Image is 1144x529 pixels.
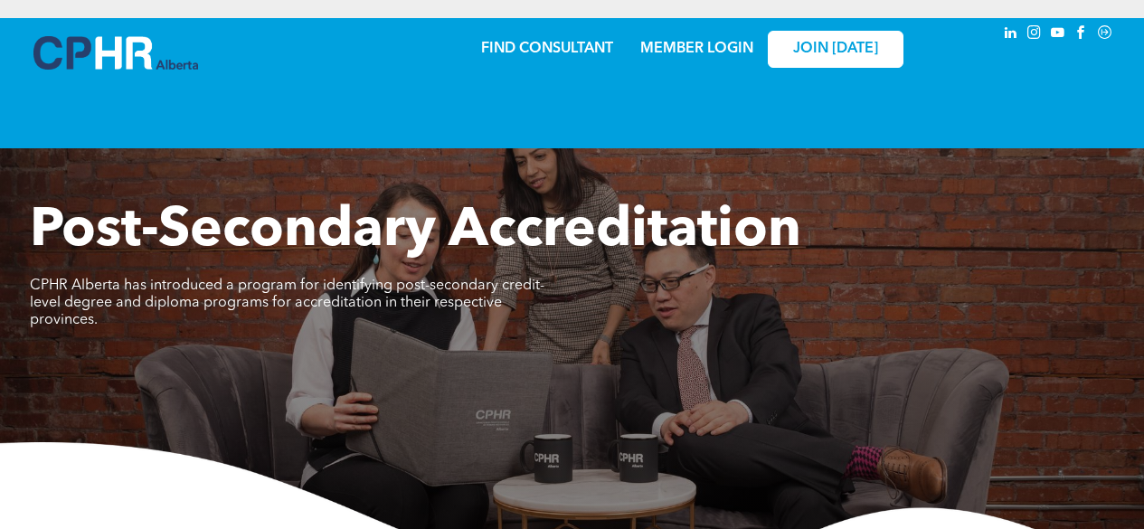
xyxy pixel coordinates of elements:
[768,31,903,68] a: JOIN [DATE]
[1048,23,1068,47] a: youtube
[30,204,801,259] span: Post-Secondary Accreditation
[640,42,753,56] a: MEMBER LOGIN
[1095,23,1115,47] a: Social network
[33,36,198,70] img: A blue and white logo for cp alberta
[1025,23,1045,47] a: instagram
[1001,23,1021,47] a: linkedin
[793,41,878,58] span: JOIN [DATE]
[481,42,613,56] a: FIND CONSULTANT
[30,279,544,327] span: CPHR Alberta has introduced a program for identifying post-secondary credit-level degree and dipl...
[1072,23,1092,47] a: facebook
